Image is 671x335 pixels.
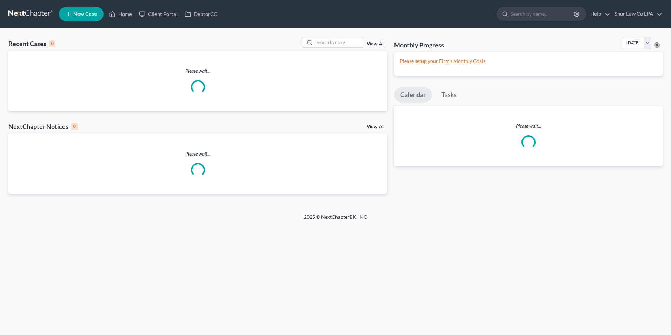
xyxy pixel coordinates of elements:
a: View All [367,41,384,46]
div: 0 [49,40,55,47]
a: View All [367,124,384,129]
a: Home [106,8,135,20]
h3: Monthly Progress [394,41,444,49]
input: Search by name... [314,37,364,47]
p: Please wait... [8,150,387,157]
a: Help [587,8,610,20]
a: Tasks [435,87,463,103]
a: Client Portal [135,8,181,20]
p: Please setup your Firm's Monthly Goals [400,58,657,65]
div: 2025 © NextChapterBK, INC [135,214,536,226]
div: Recent Cases [8,39,55,48]
div: 0 [71,123,78,130]
p: Please wait... [394,123,663,130]
a: Shur Law Co LPA [611,8,662,20]
a: DebtorCC [181,8,221,20]
div: NextChapter Notices [8,122,78,131]
span: New Case [73,12,97,17]
p: Please wait... [8,67,387,74]
a: Calendar [394,87,432,103]
input: Search by name... [511,7,575,20]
